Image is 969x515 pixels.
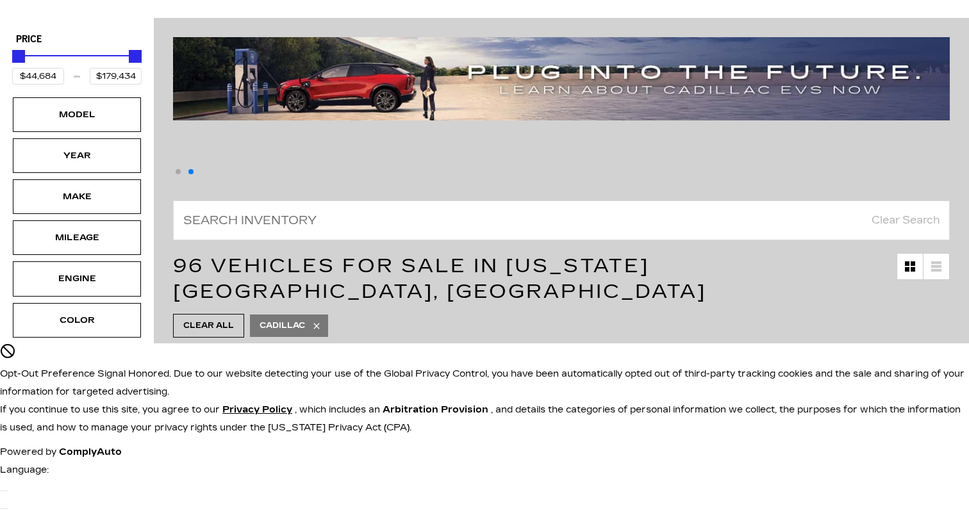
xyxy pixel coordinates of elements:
[188,169,194,174] span: Go to slide 2
[45,272,109,286] div: Engine
[45,231,109,245] div: Mileage
[173,37,950,120] img: ev-blog-post-banners4
[45,313,109,327] div: Color
[13,179,141,214] div: Make Make
[90,68,142,85] input: Maximum
[16,34,138,45] h5: Price
[45,149,109,163] div: Year
[13,261,141,296] div: Engine Engine
[183,318,234,334] span: Clear All
[222,404,295,415] a: Privacy Policy
[173,200,950,240] input: Search Inventory
[383,404,488,415] strong: Arbitration Provision
[173,254,706,303] span: 96 Vehicles for Sale in [US_STATE][GEOGRAPHIC_DATA], [GEOGRAPHIC_DATA]
[13,220,141,255] div: Mileage Mileage
[12,50,25,63] div: Minimum Price
[13,303,141,338] div: Color Color
[12,45,142,85] div: Price
[13,97,141,132] div: Model Model
[222,404,292,415] u: Privacy Policy
[45,108,109,122] div: Model
[129,50,142,63] div: Maximum Price
[45,190,109,204] div: Make
[12,68,64,85] input: Minimum
[260,318,305,334] span: Cadillac
[13,138,141,173] div: Year Year
[59,446,122,457] a: ComplyAuto
[176,169,181,174] span: Go to slide 1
